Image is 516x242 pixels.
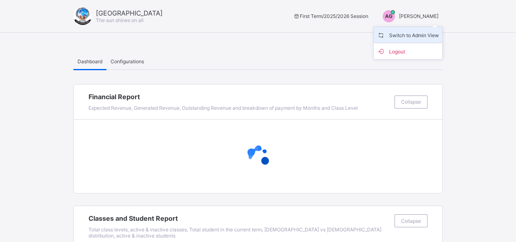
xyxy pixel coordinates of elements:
span: Switch to Admin View [377,30,439,40]
span: Logout [377,47,439,56]
li: dropdown-list-item-name-0 [374,27,442,43]
span: Financial Report [89,93,390,101]
span: Dashboard [78,58,102,64]
span: The sun shines on all [96,17,144,23]
span: Expected Revenue, Generated Revenue, Outstanding Revenue and breakdown of payment by Months and C... [89,105,358,111]
span: [GEOGRAPHIC_DATA] [96,9,163,17]
span: Collapse [401,218,421,224]
span: [PERSON_NAME] [399,13,438,19]
span: Collapse [401,99,421,105]
li: dropdown-list-item-buttom-1 [374,43,442,59]
span: Classes and Student Report [89,214,390,222]
span: session/term information [293,13,368,19]
span: Total class levels, active & inactive classes, Total student in the current term, [DEMOGRAPHIC_DA... [89,226,381,239]
span: Configurations [111,58,144,64]
span: AG [385,13,392,19]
